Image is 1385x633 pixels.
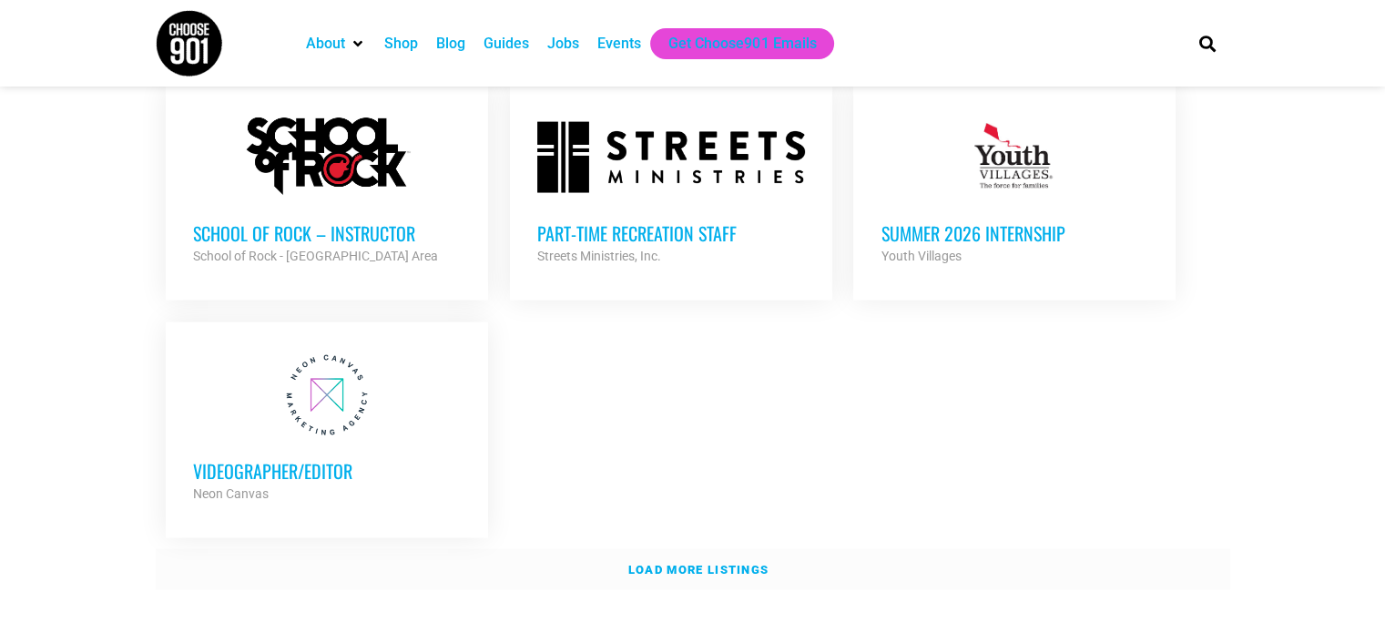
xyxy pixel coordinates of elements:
[1192,28,1222,58] div: Search
[297,28,1167,59] nav: Main nav
[156,549,1230,591] a: Load more listings
[537,249,661,263] strong: Streets Ministries, Inc.
[384,33,418,55] a: Shop
[166,322,488,532] a: Videographer/Editor Neon Canvas
[484,33,529,55] a: Guides
[881,221,1148,245] h3: Summer 2026 Internship
[306,33,345,55] a: About
[853,85,1176,294] a: Summer 2026 Internship Youth Villages
[881,249,961,263] strong: Youth Villages
[668,33,816,55] a: Get Choose901 Emails
[166,85,488,294] a: School of Rock – Instructor School of Rock - [GEOGRAPHIC_DATA] Area
[193,221,461,245] h3: School of Rock – Instructor
[628,563,769,577] strong: Load more listings
[297,28,375,59] div: About
[537,221,805,245] h3: Part-time Recreation Staff
[597,33,641,55] a: Events
[510,85,832,294] a: Part-time Recreation Staff Streets Ministries, Inc.
[547,33,579,55] a: Jobs
[193,486,269,501] strong: Neon Canvas
[193,459,461,483] h3: Videographer/Editor
[193,249,438,263] strong: School of Rock - [GEOGRAPHIC_DATA] Area
[436,33,465,55] a: Blog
